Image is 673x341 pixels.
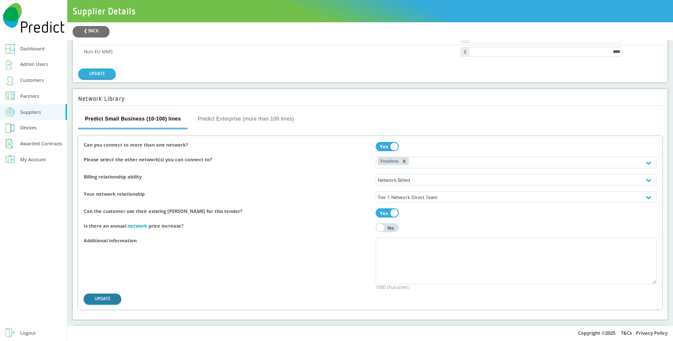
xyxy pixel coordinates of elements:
[20,60,48,69] div: Admin Users
[378,194,654,200] div: Tier 1 Network Direct Team
[84,208,370,214] h4: Can the customer use their existing [PERSON_NAME] for this tender?
[621,330,632,336] a: T&Cs
[78,109,188,129] button: Predict Small Business (10-100) lines
[127,223,147,229] span: network
[84,223,370,228] h4: Is there an annual price increase?
[67,325,673,341] div: Copyright © 2025
[84,142,370,147] h4: Can you connect to more than one network?
[385,226,397,230] div: No
[78,95,125,102] h2: Network Library
[376,284,409,290] span: 1000 characters
[378,211,390,215] div: Yes
[84,47,171,56] div: Non-EU MMS
[84,157,370,162] h4: Please select the other network(s) you can connect to?
[84,238,370,243] h4: Additional information
[20,155,46,164] div: My Account
[78,68,116,79] button: UPDATE
[378,144,390,149] div: Yes
[376,223,399,232] button: YesNo
[20,329,36,338] div: Logout
[73,26,109,37] button: ❮ BACK
[84,174,370,179] h4: Billing relationship ability
[20,45,45,53] div: Dashboard
[376,142,399,151] button: YesNo
[376,208,399,218] button: YesNo
[84,191,370,197] h4: Your network relationship
[378,157,400,165] div: Vodafone
[20,92,39,101] div: Partners
[3,3,64,33] img: Predict Mobile
[378,177,654,183] div: Network Billed
[191,109,301,129] button: Predict Enterprise (more than 100 lines)
[20,76,44,85] div: Customers
[636,330,668,336] a: Privacy Policy
[20,108,41,117] div: Suppliers
[84,294,121,304] button: UPDATE
[20,139,62,148] div: Awarded Contracts
[20,123,37,132] div: Devices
